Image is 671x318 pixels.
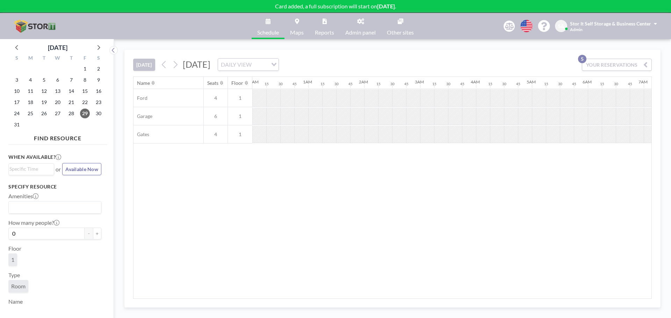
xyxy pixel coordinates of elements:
[614,82,618,86] div: 30
[558,23,564,29] span: S&
[578,55,586,63] p: 5
[228,131,252,138] span: 1
[207,80,218,86] div: Seats
[10,54,24,63] div: S
[66,75,76,85] span: Thursday, August 7, 2025
[284,13,309,39] a: Maps
[26,97,35,107] span: Monday, August 18, 2025
[204,131,228,138] span: 4
[334,82,339,86] div: 30
[39,109,49,118] span: Tuesday, August 26, 2025
[93,228,101,239] button: +
[53,97,63,107] span: Wednesday, August 20, 2025
[80,86,90,96] span: Friday, August 15, 2025
[12,75,22,85] span: Sunday, August 3, 2025
[303,79,312,84] div: 1AM
[204,95,228,101] span: 4
[37,54,51,63] div: T
[219,60,253,69] span: DAILY VIEW
[56,166,61,173] span: or
[376,82,381,86] div: 15
[228,95,252,101] span: 1
[8,245,21,252] label: Floor
[66,97,76,107] span: Thursday, August 21, 2025
[290,30,304,35] span: Maps
[340,13,381,39] a: Admin panel
[320,82,325,86] div: 15
[24,54,37,63] div: M
[94,109,103,118] span: Saturday, August 30, 2025
[204,113,228,119] span: 6
[39,75,49,85] span: Tuesday, August 5, 2025
[218,59,279,71] div: Search for option
[404,82,409,86] div: 45
[80,97,90,107] span: Friday, August 22, 2025
[133,59,155,71] button: [DATE]
[460,82,464,86] div: 45
[26,75,35,85] span: Monday, August 4, 2025
[9,164,54,174] div: Search for option
[315,30,334,35] span: Reports
[293,82,297,86] div: 45
[582,59,652,71] button: YOUR RESERVATIONS5
[309,13,340,39] a: Reports
[257,30,279,35] span: Schedule
[64,54,78,63] div: T
[228,113,252,119] span: 1
[359,79,368,84] div: 2AM
[53,86,63,96] span: Wednesday, August 13, 2025
[583,79,592,84] div: 6AM
[8,184,101,190] h3: Specify resource
[66,86,76,96] span: Thursday, August 14, 2025
[80,75,90,85] span: Friday, August 8, 2025
[53,75,63,85] span: Wednesday, August 6, 2025
[558,82,562,86] div: 30
[516,82,520,86] div: 45
[66,109,76,118] span: Thursday, August 28, 2025
[65,166,98,172] span: Available Now
[9,201,101,213] div: Search for option
[94,75,103,85] span: Saturday, August 9, 2025
[134,95,147,101] span: Ford
[8,272,20,279] label: Type
[415,79,424,84] div: 3AM
[80,109,90,118] span: Friday, August 29, 2025
[247,79,259,84] div: 12AM
[26,86,35,96] span: Monday, August 11, 2025
[137,80,150,86] div: Name
[377,3,395,9] b: [DATE]
[62,163,101,175] button: Available Now
[12,97,22,107] span: Sunday, August 17, 2025
[12,109,22,118] span: Sunday, August 24, 2025
[446,82,450,86] div: 30
[600,82,604,86] div: 15
[94,86,103,96] span: Saturday, August 16, 2025
[134,113,152,119] span: Garage
[279,82,283,86] div: 30
[9,203,97,212] input: Search for option
[265,82,269,86] div: 15
[8,193,38,200] label: Amenities
[39,86,49,96] span: Tuesday, August 12, 2025
[432,82,436,86] div: 15
[390,82,395,86] div: 30
[94,97,103,107] span: Saturday, August 23, 2025
[80,64,90,74] span: Friday, August 1, 2025
[26,109,35,118] span: Monday, August 25, 2025
[9,165,50,173] input: Search for option
[488,82,492,86] div: 15
[183,59,210,69] span: [DATE]
[134,131,149,138] span: Gates
[48,43,67,52] div: [DATE]
[348,82,353,86] div: 45
[572,82,576,86] div: 45
[570,21,651,27] span: Stor It Self Storage & Business Center
[252,13,284,39] a: Schedule
[8,132,107,142] h4: FIND RESOURCE
[78,54,92,63] div: F
[231,80,243,86] div: Floor
[638,79,648,84] div: 7AM
[12,86,22,96] span: Sunday, August 10, 2025
[527,79,536,84] div: 5AM
[85,228,93,239] button: -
